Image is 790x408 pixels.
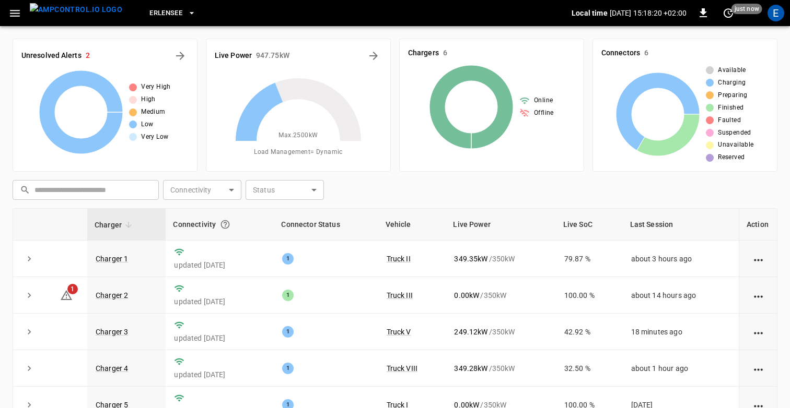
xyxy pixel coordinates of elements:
td: 32.50 % [556,350,623,387]
div: 1 [282,363,294,374]
div: action cell options [752,290,765,301]
span: Unavailable [718,140,753,150]
p: updated [DATE] [174,296,265,307]
h6: Chargers [408,47,439,59]
span: Charger [95,219,135,231]
span: Charging [718,78,746,88]
a: Truck III [387,291,413,299]
span: Available [718,65,746,76]
td: 79.87 % [556,241,623,277]
p: updated [DATE] [174,260,265,270]
td: 100.00 % [556,277,623,314]
th: Last Session [623,209,739,241]
div: action cell options [752,254,765,264]
td: 42.92 % [556,314,623,350]
span: Finished [718,103,743,113]
p: updated [DATE] [174,333,265,343]
a: Charger 1 [96,255,128,263]
p: 249.12 kW [454,327,487,337]
span: just now [731,4,762,14]
p: Local time [572,8,608,18]
div: / 350 kW [454,254,547,264]
span: Very Low [141,132,168,142]
a: Charger 4 [96,364,128,373]
button: expand row [21,287,37,303]
span: Load Management = Dynamic [254,147,343,158]
button: Connection between the charger and our software. [216,215,235,234]
p: 349.35 kW [454,254,487,264]
div: profile-icon [768,5,784,21]
span: High [141,94,156,105]
th: Live SoC [556,209,623,241]
a: Charger 3 [96,328,128,336]
span: Online [534,95,553,106]
div: / 350 kW [454,363,547,374]
p: 349.28 kW [454,363,487,374]
h6: Connectors [601,47,640,59]
p: updated [DATE] [174,369,265,380]
a: Truck V [387,328,411,336]
td: about 1 hour ago [623,350,739,387]
span: Very High [141,82,171,92]
button: expand row [21,251,37,267]
span: Suspended [718,128,751,138]
h6: 6 [644,47,648,59]
span: Faulted [718,115,741,126]
div: / 350 kW [454,327,547,337]
div: action cell options [752,327,765,337]
span: Erlensee [149,7,182,19]
span: Offline [534,108,554,118]
td: about 3 hours ago [623,241,739,277]
div: 1 [282,326,294,338]
th: Vehicle [378,209,446,241]
a: Truck VIII [387,364,418,373]
button: expand row [21,324,37,340]
button: set refresh interval [720,5,737,21]
h6: Unresolved Alerts [21,50,82,62]
span: Low [141,119,153,130]
button: Erlensee [145,3,200,23]
span: 1 [67,284,78,294]
p: [DATE] 15:18:20 +02:00 [610,8,687,18]
a: Charger 2 [96,291,128,299]
th: Connector Status [274,209,378,241]
span: Reserved [718,152,745,163]
h6: 2 [86,50,90,62]
div: 1 [282,253,294,265]
span: Max. 2500 kW [278,130,318,141]
h6: 947.75 kW [256,50,289,62]
th: Live Power [446,209,555,241]
img: ampcontrol.io logo [30,3,122,16]
td: 18 minutes ago [623,314,739,350]
div: action cell options [752,363,765,374]
h6: 6 [443,47,447,59]
a: 1 [60,290,73,298]
div: Connectivity [173,215,266,234]
button: expand row [21,361,37,376]
span: Preparing [718,90,748,101]
span: Medium [141,107,165,117]
div: / 350 kW [454,290,547,301]
th: Action [739,209,777,241]
div: 1 [282,290,294,301]
button: All Alerts [172,47,189,64]
a: Truck II [387,255,411,263]
button: Energy Overview [365,47,382,64]
p: 0.00 kW [454,290,479,301]
h6: Live Power [215,50,252,62]
td: about 14 hours ago [623,277,739,314]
